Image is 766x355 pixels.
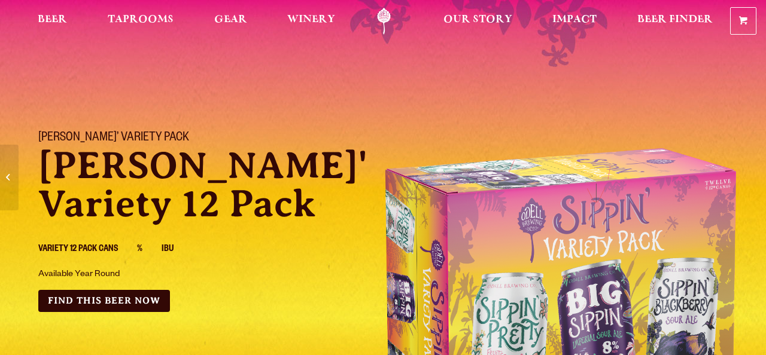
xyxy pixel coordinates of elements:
li: Variety 12 Pack Cans [38,242,137,258]
a: Beer [30,8,75,35]
a: Taprooms [100,8,181,35]
a: Find this Beer Now [38,290,170,312]
a: Winery [279,8,343,35]
p: [PERSON_NAME]' Variety 12 Pack [38,146,369,223]
span: Gear [214,15,247,25]
span: Impact [552,15,597,25]
a: Odell Home [361,8,406,35]
span: Beer [38,15,67,25]
li: IBU [162,242,193,258]
a: Our Story [436,8,520,35]
h1: [PERSON_NAME]’ Variety Pack [38,131,369,146]
p: Available Year Round [38,268,303,282]
a: Gear [206,8,255,35]
a: Beer Finder [630,8,721,35]
span: Beer Finder [637,15,713,25]
span: Our Story [443,15,512,25]
a: Impact [545,8,604,35]
li: % [137,242,162,258]
span: Winery [287,15,335,25]
span: Taprooms [108,15,174,25]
